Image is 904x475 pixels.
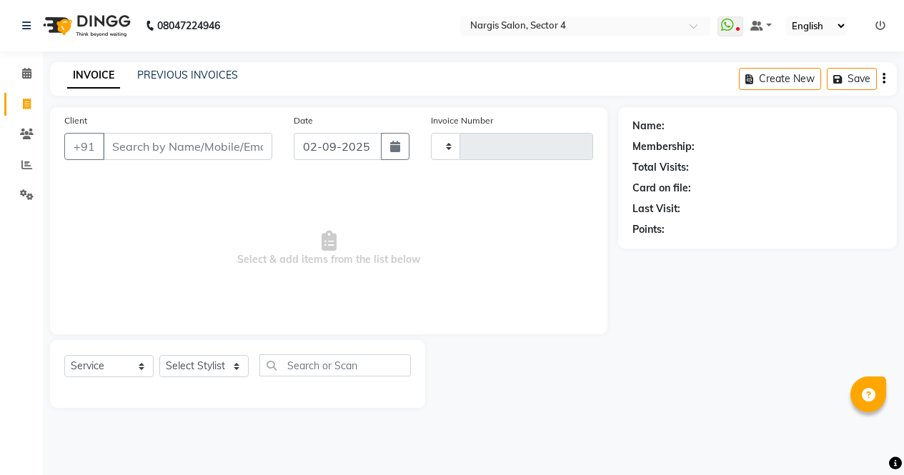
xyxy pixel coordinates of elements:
[632,181,691,196] div: Card on file:
[137,69,238,81] a: PREVIOUS INVOICES
[259,354,411,376] input: Search or Scan
[632,201,680,216] div: Last Visit:
[67,63,120,89] a: INVOICE
[844,418,890,461] iframe: chat widget
[103,133,272,160] input: Search by Name/Mobile/Email/Code
[827,68,877,90] button: Save
[632,119,665,134] div: Name:
[36,6,134,46] img: logo
[632,139,695,154] div: Membership:
[632,222,665,237] div: Points:
[64,177,593,320] span: Select & add items from the list below
[294,114,313,127] label: Date
[739,68,821,90] button: Create New
[157,6,220,46] b: 08047224946
[64,133,104,160] button: +91
[64,114,87,127] label: Client
[632,160,689,175] div: Total Visits:
[431,114,493,127] label: Invoice Number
